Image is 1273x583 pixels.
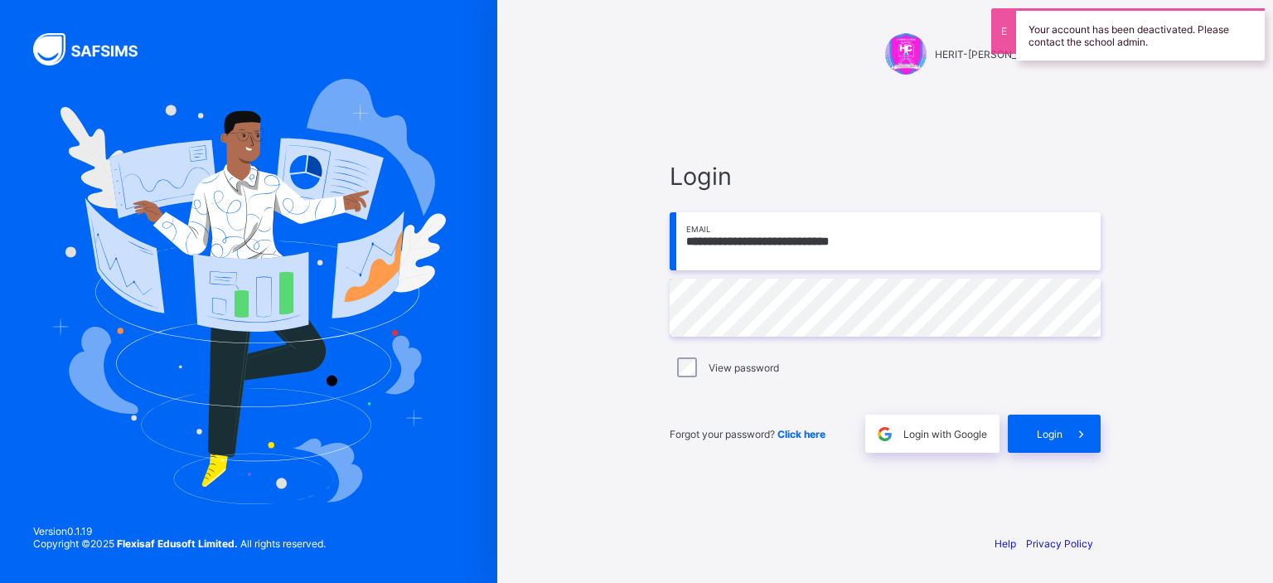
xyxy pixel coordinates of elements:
[1026,537,1093,550] a: Privacy Policy
[777,428,825,440] a: Click here
[33,33,157,66] img: SAFSIMS Logo
[875,425,894,444] img: google.396cfc9801f0270233282035f929180a.svg
[1016,8,1265,61] div: Your account has been deactivated. Please contact the school admin.
[935,48,1101,61] span: HERIT-[PERSON_NAME] ACADEMY
[33,537,326,550] span: Copyright © 2025 All rights reserved.
[670,428,825,440] span: Forgot your password?
[117,537,238,550] strong: Flexisaf Edusoft Limited.
[670,162,1101,191] span: Login
[51,79,446,503] img: Hero Image
[995,537,1016,550] a: Help
[709,362,779,374] label: View password
[903,428,987,440] span: Login with Google
[1037,428,1062,440] span: Login
[33,525,326,537] span: Version 0.1.19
